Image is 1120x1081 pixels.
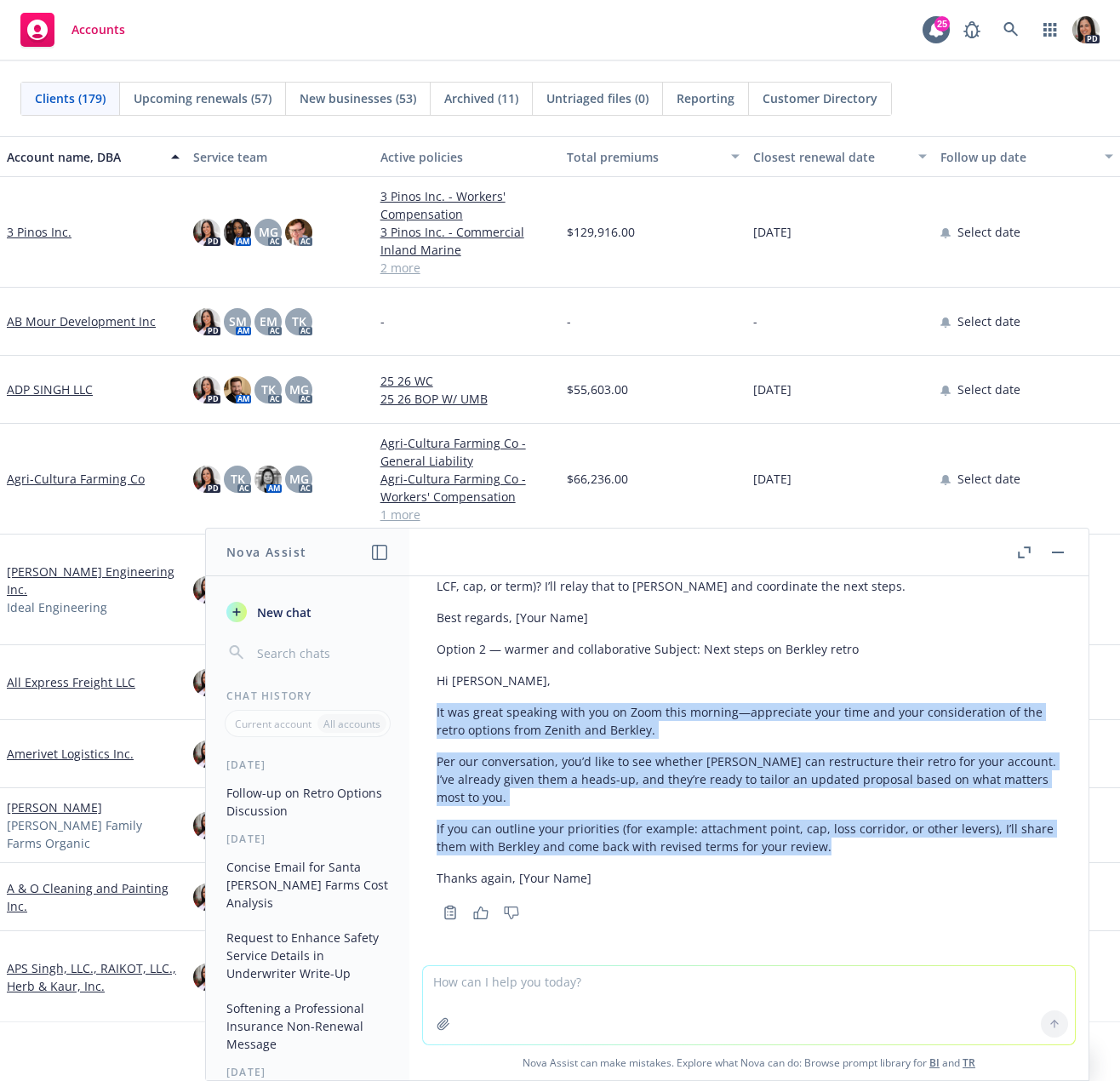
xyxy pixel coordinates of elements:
[380,223,553,259] a: 3 Pinos Inc. - Commercial Inland Marine
[71,23,125,37] span: Accounts
[957,223,1020,241] span: Select date
[134,89,271,107] span: Upcoming renewals (57)
[560,136,746,177] button: Total premiums
[753,223,791,241] span: [DATE]
[254,466,282,493] img: photo
[929,1055,940,1070] a: BI
[957,470,1020,488] span: Select date
[963,1055,975,1070] a: TR
[380,434,553,470] a: Agri-Cultura Farming Co - General Liability
[955,13,989,47] a: Report a Bug
[261,380,276,398] span: TK
[220,779,396,825] button: Follow-up on Retro Options Discussion
[763,89,877,107] span: Customer Directory
[229,312,247,330] span: SM
[934,136,1120,177] button: Follow up date
[193,376,220,403] img: photo
[254,603,311,621] span: New chat
[567,148,721,166] div: Total premiums
[380,506,553,523] a: 1 more
[443,905,458,920] svg: Copy to clipboard
[7,148,161,166] div: Account name, DBA
[957,312,1020,330] span: Select date
[934,16,950,31] div: 25
[753,470,791,488] span: [DATE]
[14,6,132,54] a: Accounts
[193,884,220,911] img: photo
[7,223,71,241] a: 3 Pinos Inc.
[7,598,107,616] span: Ideal Engineering
[193,308,220,335] img: photo
[206,1065,409,1079] div: [DATE]
[437,752,1061,806] p: Per our conversation, you’d like to see whether [PERSON_NAME] can restructure their retro for you...
[231,470,245,488] span: TK
[206,689,409,703] div: Chat History
[193,466,220,493] img: photo
[753,380,791,398] span: [DATE]
[220,924,396,987] button: Request to Enhance Safety Service Details in Underwriter Write-Up
[7,745,134,763] a: Amerivet Logistics Inc.
[437,672,1061,689] p: Hi [PERSON_NAME],
[193,964,220,991] img: photo
[567,470,628,488] span: $66,236.00
[437,703,1061,739] p: It was great speaking with you on Zoom this morning—appreciate your time and your consideration o...
[437,609,1061,626] p: Best regards, [Your Name]
[437,869,1061,887] p: Thanks again, [Your Name]
[374,136,560,177] button: Active policies
[224,376,251,403] img: photo
[380,148,553,166] div: Active policies
[292,312,306,330] span: TK
[7,563,180,598] a: [PERSON_NAME] Engineering Inc.
[437,820,1061,855] p: If you can outline your priorities (for example: attachment point, cap, loss corridor, or other l...
[380,372,553,390] a: 25 26 WC
[957,380,1020,398] span: Select date
[940,148,1094,166] div: Follow up date
[753,312,757,330] span: -
[567,380,628,398] span: $55,603.00
[220,853,396,917] button: Concise Email for Santa [PERSON_NAME] Farms Cost Analysis
[193,148,366,166] div: Service team
[567,312,571,330] span: -
[206,758,409,772] div: [DATE]
[437,640,1061,658] p: Option 2 — warmer and collaborative Subject: Next steps on Berkley retro
[289,380,309,398] span: MG
[677,89,734,107] span: Reporting
[7,312,156,330] a: AB Mour Development Inc
[994,13,1028,47] a: Search
[323,717,380,731] p: All accounts
[7,798,102,816] a: [PERSON_NAME]
[7,816,180,852] span: [PERSON_NAME] Family Farms Organic
[437,559,1061,595] p: Could you share the key changes you’d like to see (e.g., loss corridor, attachment point, max/min...
[259,223,278,241] span: MG
[444,89,518,107] span: Archived (11)
[380,187,553,223] a: 3 Pinos Inc. - Workers' Compensation
[193,219,220,246] img: photo
[7,673,135,691] a: All Express Freight LLC
[193,669,220,696] img: photo
[380,390,553,408] a: 25 26 BOP W/ UMB
[546,89,649,107] span: Untriaged files (0)
[753,148,907,166] div: Closest renewal date
[206,832,409,846] div: [DATE]
[260,312,277,330] span: EM
[380,312,385,330] span: -
[567,223,635,241] span: $129,916.00
[289,470,309,488] span: MG
[35,89,106,107] span: Clients (179)
[746,136,933,177] button: Closest renewal date
[193,576,220,603] img: photo
[498,901,525,924] button: Thumbs down
[416,1045,1082,1080] span: Nova Assist can make mistakes. Explore what Nova can do: Browse prompt library for and
[235,717,311,731] p: Current account
[7,959,180,995] a: APS Singh, LLC., RAIKOT, LLC., Herb & Kaur, Inc.
[193,741,220,768] img: photo
[380,470,553,506] a: Agri-Cultura Farming Co - Workers' Compensation
[380,259,553,277] a: 2 more
[285,219,312,246] img: photo
[254,641,389,665] input: Search chats
[220,994,396,1058] button: Softening a Professional Insurance Non-Renewal Message
[193,812,220,839] img: photo
[226,543,306,561] h1: Nova Assist
[1072,16,1100,43] img: photo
